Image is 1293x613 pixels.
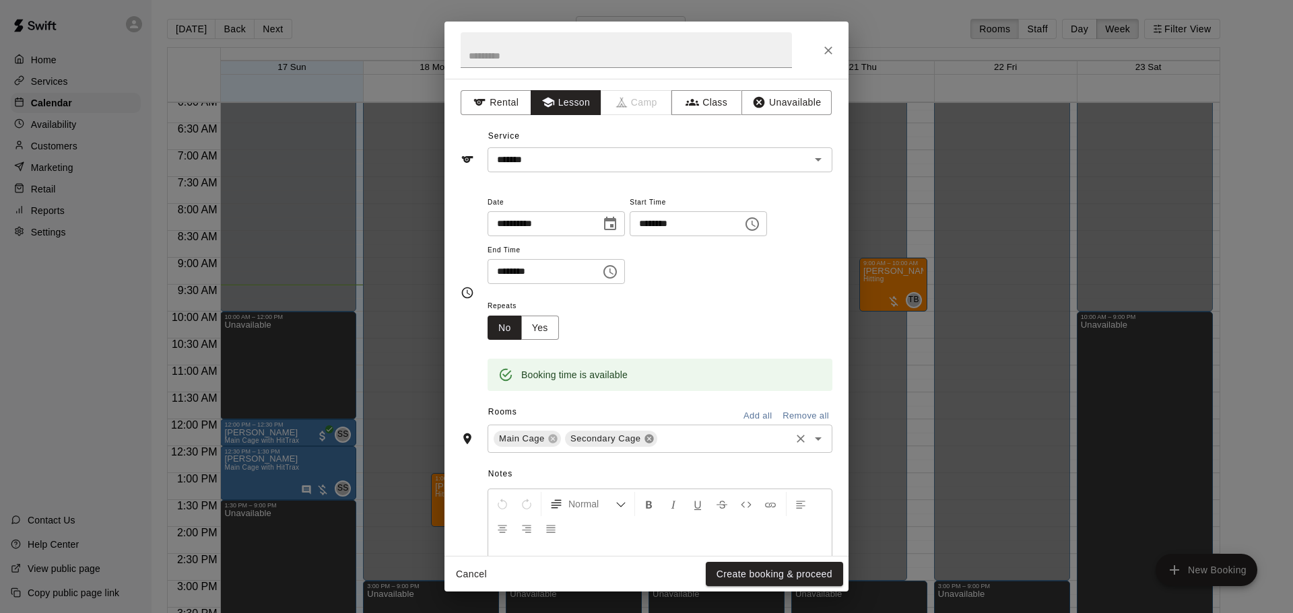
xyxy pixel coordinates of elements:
span: Service [488,131,520,141]
button: Undo [491,492,514,516]
button: Insert Link [759,492,782,516]
svg: Service [461,153,474,166]
button: Open [809,150,828,169]
button: Choose date, selected date is Aug 18, 2025 [597,211,624,238]
span: Date [488,194,625,212]
div: Secondary Cage [565,431,657,447]
div: Main Cage [494,431,561,447]
button: Format Underline [686,492,709,516]
div: Booking time is available [521,363,628,387]
button: Cancel [450,562,493,587]
div: outlined button group [488,316,559,340]
button: Left Align [789,492,812,516]
button: Center Align [491,516,514,540]
button: Choose time, selected time is 3:00 PM [597,258,624,285]
svg: Timing [461,286,474,299]
span: Repeats [488,297,570,316]
button: Open [809,429,828,448]
button: Justify Align [539,516,562,540]
button: Choose time, selected time is 2:00 PM [739,211,766,238]
button: Close [816,38,840,63]
span: Camps can only be created in the Services page [601,90,672,115]
button: Unavailable [741,90,832,115]
span: Notes [488,464,832,485]
button: Format Italics [662,492,685,516]
button: Yes [521,316,559,340]
button: No [488,316,522,340]
button: Rental [461,90,531,115]
span: Normal [568,497,616,511]
button: Format Bold [638,492,661,516]
span: End Time [488,242,625,260]
button: Clear [791,429,810,448]
button: Remove all [779,406,832,427]
button: Insert Code [735,492,758,516]
button: Right Align [515,516,538,540]
button: Redo [515,492,538,516]
button: Add all [736,406,779,427]
span: Rooms [488,407,517,417]
span: Secondary Cage [565,432,646,445]
span: Main Cage [494,432,550,445]
button: Lesson [531,90,601,115]
button: Formatting Options [544,492,632,516]
button: Format Strikethrough [710,492,733,516]
span: Start Time [630,194,767,212]
button: Create booking & proceed [706,562,843,587]
svg: Rooms [461,432,474,445]
button: Class [671,90,742,115]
